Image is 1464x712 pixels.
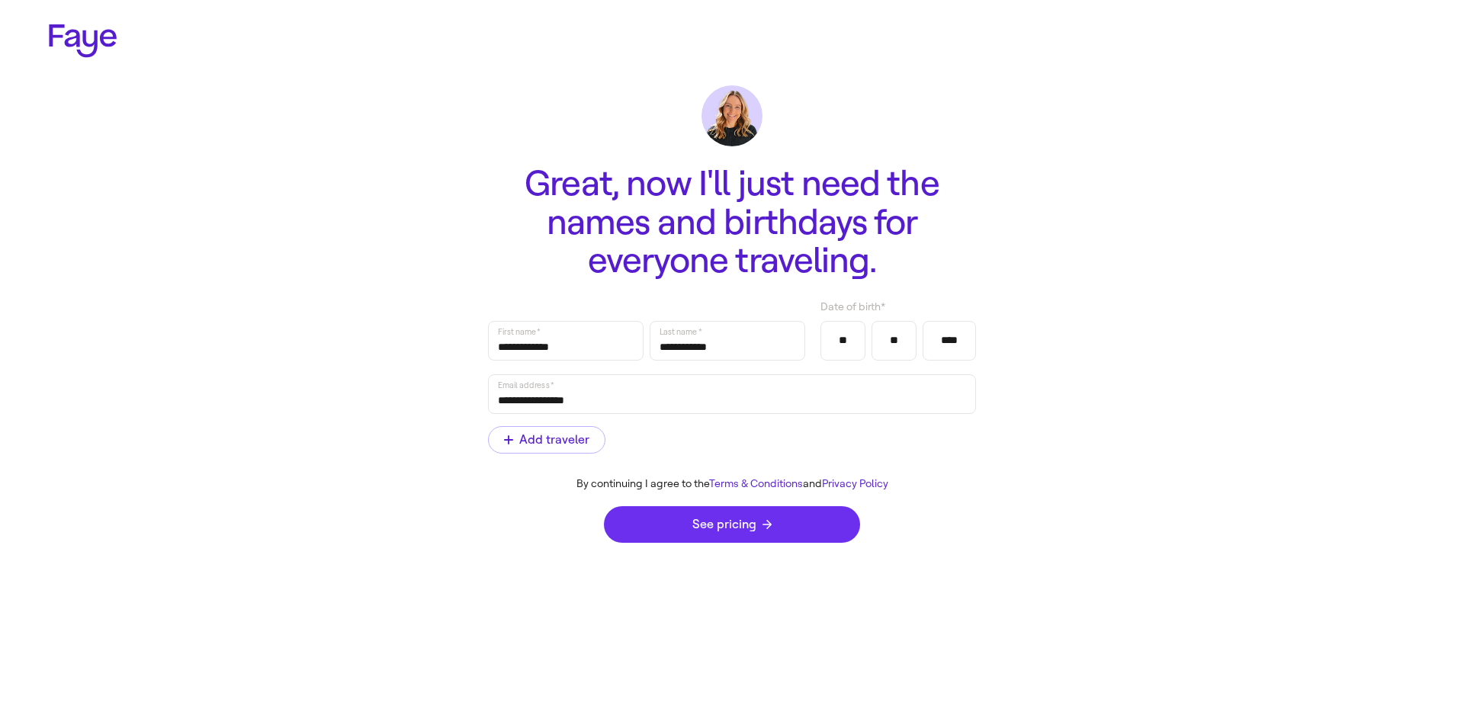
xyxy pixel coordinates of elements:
[933,329,966,352] input: Year
[476,478,988,491] div: By continuing I agree to the and
[496,324,541,339] label: First name
[709,477,803,490] a: Terms & Conditions
[504,434,589,446] span: Add traveler
[496,377,555,393] label: Email address
[488,426,605,454] button: Add traveler
[820,299,885,315] span: Date of birth *
[692,518,772,531] span: See pricing
[822,477,888,490] a: Privacy Policy
[830,329,856,352] input: Month
[881,329,907,352] input: Day
[488,165,976,281] h1: Great, now I'll just need the names and birthdays for everyone traveling.
[604,506,860,543] button: See pricing
[658,324,703,339] label: Last name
